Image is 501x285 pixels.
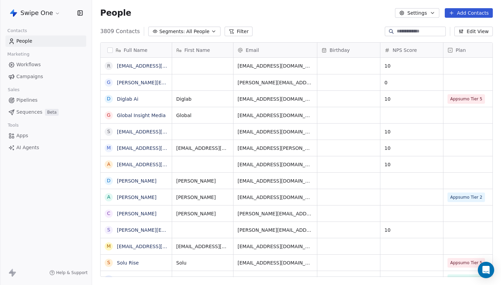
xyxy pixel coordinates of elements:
[5,142,86,153] a: AI Agents
[107,112,111,119] div: G
[450,259,482,266] span: Appsumo Tier 5
[186,28,209,35] span: All People
[117,260,139,266] a: Solu Rise
[117,113,166,118] a: Global Insight Media
[176,259,229,266] span: Solu
[117,145,240,151] a: [EMAIL_ADDRESS][PERSON_NAME][DOMAIN_NAME]
[238,161,313,168] span: [EMAIL_ADDRESS][DOMAIN_NAME]
[16,38,32,45] span: People
[176,276,229,283] span: Sorin
[176,145,229,152] span: [EMAIL_ADDRESS][PERSON_NAME][DOMAIN_NAME]
[100,27,140,35] span: 3809 Contacts
[238,145,313,152] span: [EMAIL_ADDRESS][PERSON_NAME][DOMAIN_NAME]
[238,259,313,266] span: [EMAIL_ADDRESS][DOMAIN_NAME]
[330,47,350,54] span: Birthday
[456,47,466,54] span: Plan
[117,129,200,134] a: [EMAIL_ADDRESS][DOMAIN_NAME]
[246,47,259,54] span: Email
[380,43,443,57] div: NPS Score
[384,161,439,168] span: 10
[16,132,28,139] span: Apps
[117,211,156,216] a: [PERSON_NAME]
[384,79,439,86] span: 0
[238,112,313,119] span: [EMAIL_ADDRESS][DOMAIN_NAME]
[117,162,200,167] a: [EMAIL_ADDRESS][DOMAIN_NAME]
[5,95,86,106] a: Pipelines
[107,161,110,168] div: a
[10,9,18,17] img: Swipe%20One%20Logo%201-1.svg
[317,43,380,57] div: Birthday
[238,276,313,283] span: [EMAIL_ADDRESS][DOMAIN_NAME]
[45,109,59,116] span: Beta
[450,276,482,283] span: Appsumo Tier 3
[238,177,313,184] span: [EMAIL_ADDRESS][DOMAIN_NAME]
[450,96,482,102] span: Appsumo Tier 5
[238,210,313,217] span: [PERSON_NAME][EMAIL_ADDRESS][DOMAIN_NAME]
[100,8,131,18] span: People
[233,43,317,57] div: Email
[384,227,439,233] span: 10
[117,244,200,249] a: [EMAIL_ADDRESS][DOMAIN_NAME]
[107,79,111,86] div: g
[56,270,88,275] span: Help & Support
[16,144,39,151] span: AI Agents
[5,130,86,141] a: Apps
[16,109,42,116] span: Sequences
[445,8,493,18] button: Add Contacts
[384,145,439,152] span: 10
[238,62,313,69] span: [EMAIL_ADDRESS][DOMAIN_NAME]
[393,47,417,54] span: NPS Score
[238,96,313,102] span: [EMAIL_ADDRESS][DOMAIN_NAME]
[117,227,240,233] a: [PERSON_NAME][EMAIL_ADDRESS][DOMAIN_NAME]
[238,128,313,135] span: [EMAIL_ADDRESS][DOMAIN_NAME]
[176,96,229,102] span: Diglab
[107,144,111,152] div: m
[101,43,172,57] div: Full Name
[124,47,148,54] span: Full Name
[176,194,229,201] span: [PERSON_NAME]
[107,275,110,283] div: S
[117,63,200,69] a: [EMAIL_ADDRESS][DOMAIN_NAME]
[238,227,313,233] span: [PERSON_NAME][EMAIL_ADDRESS][DOMAIN_NAME]
[5,35,86,47] a: People
[5,106,86,118] a: SequencesBeta
[384,62,439,69] span: 10
[101,58,172,277] div: grid
[5,120,21,130] span: Tools
[176,243,229,250] span: [EMAIL_ADDRESS][DOMAIN_NAME]
[225,27,253,36] button: Filter
[107,243,111,250] div: m
[117,80,240,85] a: [PERSON_NAME][EMAIL_ADDRESS][DOMAIN_NAME]
[107,226,110,233] div: s
[238,79,313,86] span: [PERSON_NAME][EMAIL_ADDRESS][DOMAIN_NAME]
[117,276,156,282] a: [PERSON_NAME]
[107,62,110,70] div: r
[172,43,233,57] div: First Name
[450,194,482,201] span: Appsumo Tier 2
[184,47,210,54] span: First Name
[107,210,110,217] div: C
[4,26,30,36] span: Contacts
[107,95,111,102] div: D
[20,9,53,17] span: Swipe One
[478,262,494,278] div: Open Intercom Messenger
[238,194,313,201] span: [EMAIL_ADDRESS][DOMAIN_NAME]
[16,97,37,104] span: Pipelines
[5,59,86,70] a: Workflows
[49,270,88,275] a: Help & Support
[384,96,439,102] span: 10
[16,73,43,80] span: Campaigns
[395,8,439,18] button: Settings
[107,194,110,201] div: A
[454,27,493,36] button: Edit View
[16,61,41,68] span: Workflows
[5,71,86,82] a: Campaigns
[117,195,156,200] a: [PERSON_NAME]
[176,112,229,119] span: Global
[384,128,439,135] span: 10
[238,243,313,250] span: [EMAIL_ADDRESS][DOMAIN_NAME]
[176,210,229,217] span: [PERSON_NAME]
[5,85,22,95] span: Sales
[8,7,62,19] button: Swipe One
[159,28,185,35] span: Segments:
